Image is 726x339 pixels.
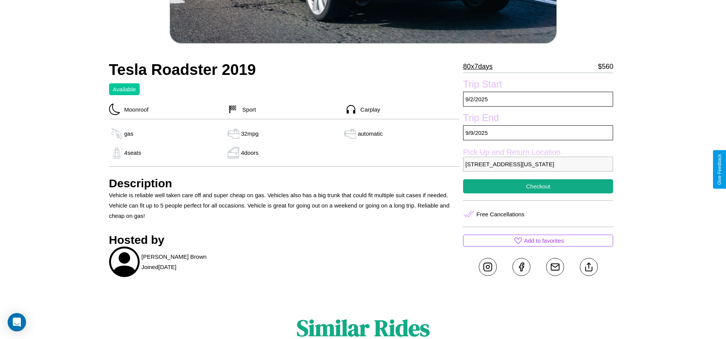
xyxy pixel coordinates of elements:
[113,84,136,94] p: Available
[241,128,259,139] p: 32 mpg
[463,112,613,125] label: Trip End
[463,148,613,157] label: Pick Up and Return Location
[463,125,613,140] p: 9 / 9 / 2025
[463,179,613,193] button: Checkout
[238,104,256,115] p: Sport
[142,262,176,272] p: Joined [DATE]
[717,154,722,185] div: Give Feedback
[463,92,613,107] p: 9 / 2 / 2025
[463,60,493,73] p: 80 x 7 days
[109,128,124,139] img: gas
[476,209,524,219] p: Free Cancellations
[142,251,207,262] p: [PERSON_NAME] Brown
[358,128,383,139] p: automatic
[124,148,141,158] p: 4 seats
[463,79,613,92] label: Trip Start
[343,128,358,139] img: gas
[109,190,460,221] p: Vehicle is reliable well taken care off and super cheap on gas. Vehicles also has a big trunk tha...
[121,104,148,115] p: Moonroof
[524,235,564,246] p: Add to favorites
[226,128,241,139] img: gas
[8,313,26,331] div: Open Intercom Messenger
[598,60,613,73] p: $ 560
[109,147,124,159] img: gas
[109,177,460,190] h3: Description
[226,147,241,159] img: gas
[109,61,460,78] h2: Tesla Roadster 2019
[357,104,380,115] p: Carplay
[124,128,134,139] p: gas
[463,235,613,247] button: Add to favorites
[463,157,613,172] p: [STREET_ADDRESS][US_STATE]
[241,148,259,158] p: 4 doors
[109,234,460,247] h3: Hosted by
